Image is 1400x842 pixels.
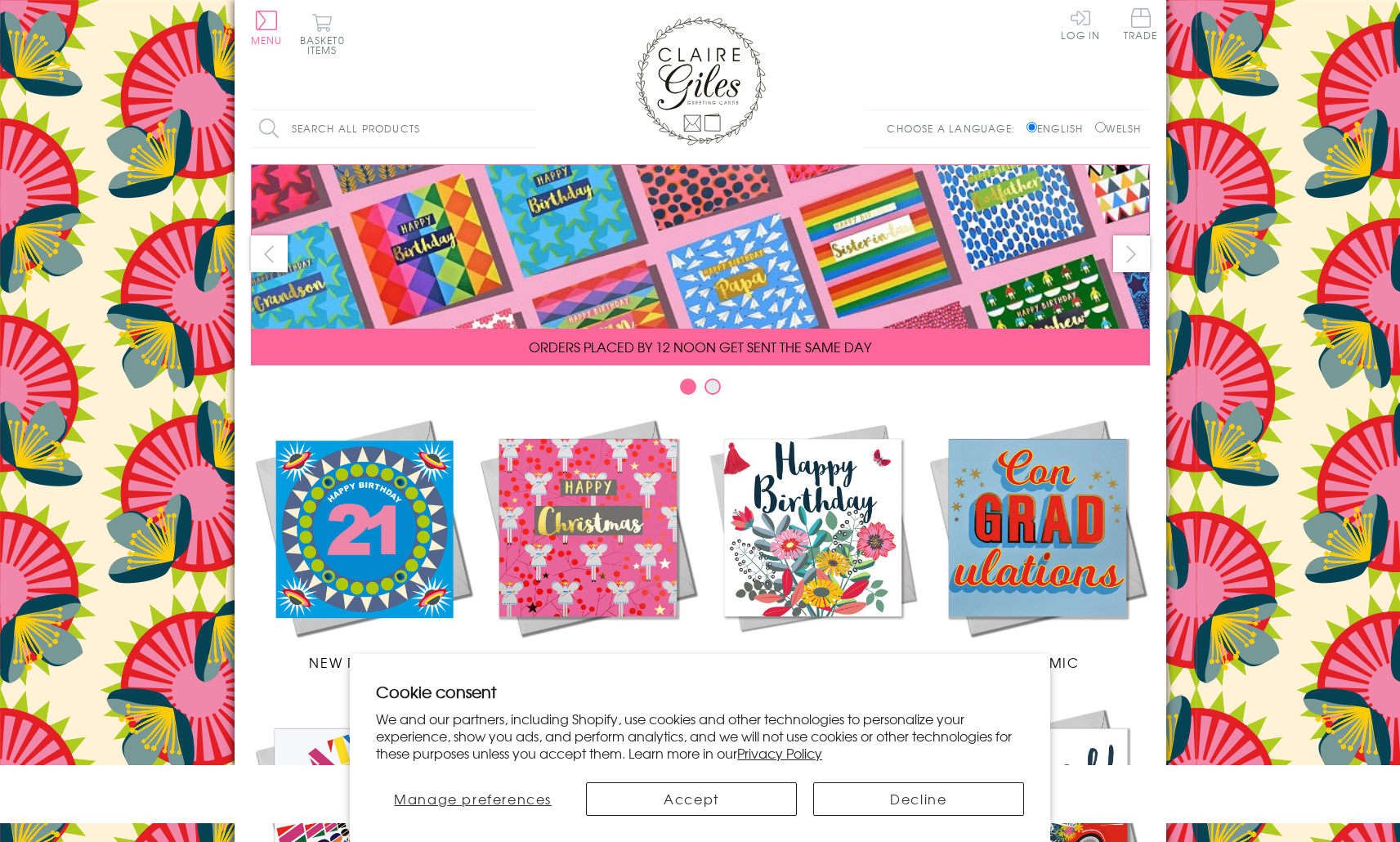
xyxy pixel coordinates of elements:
span: Trade [1124,8,1158,40]
p: Choose a language: [887,121,1023,136]
input: Search [521,110,537,147]
img: Claire Giles Greetings Cards [635,16,766,146]
input: Search all products [251,110,537,147]
button: next [1113,235,1150,272]
span: Academic [995,652,1080,672]
button: prev [251,235,288,272]
span: Manage preferences [394,789,552,808]
label: Welsh [1095,121,1142,136]
div: Carousel Pagination [251,378,1150,403]
button: Carousel Page 1 (Current Slide) [680,378,696,395]
input: Welsh [1095,122,1106,132]
span: New Releases [309,652,416,672]
a: Privacy Policy [737,743,822,763]
span: 0 items [307,33,345,57]
a: Log In [1061,8,1100,40]
input: English [1027,122,1037,132]
h2: Cookie consent [376,680,1024,703]
a: Birthdays [700,415,925,672]
button: Carousel Page 2 [704,378,721,395]
label: English [1027,121,1091,136]
a: Academic [925,415,1150,672]
a: New Releases [251,415,476,672]
span: Christmas [546,652,629,672]
span: Birthdays [773,652,852,672]
button: Accept [586,782,797,816]
button: Decline [813,782,1024,816]
button: Manage preferences [376,782,570,816]
button: Menu [251,11,283,45]
span: Menu [251,33,283,47]
a: Christmas [476,415,700,672]
button: Basket0 items [300,13,345,55]
span: ORDERS PLACED BY 12 NOON GET SENT THE SAME DAY [529,337,871,356]
p: We and our partners, including Shopify, use cookies and other technologies to personalize your ex... [376,710,1024,761]
a: Trade [1124,8,1158,43]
